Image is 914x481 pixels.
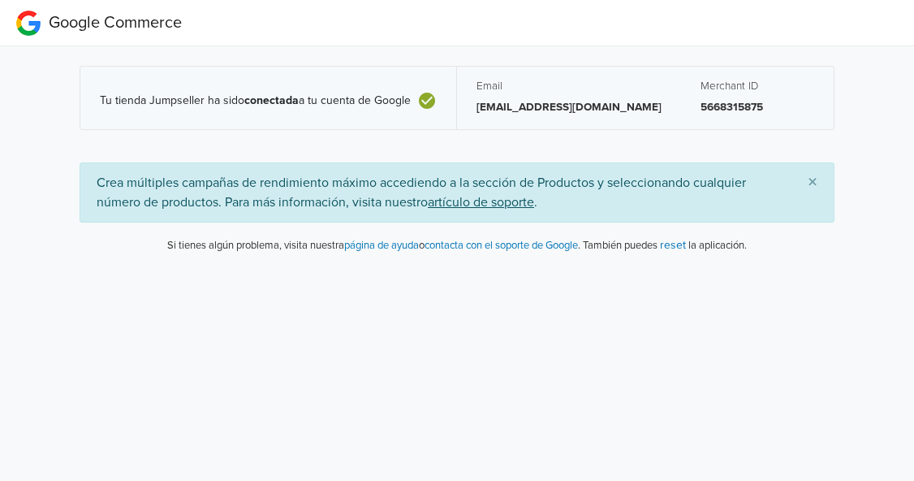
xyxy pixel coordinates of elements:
[80,162,834,223] div: Crea múltiples campañas de rendimiento máximo accediendo a la sección de Productos y seleccionand...
[701,80,814,93] h5: Merchant ID
[428,194,534,210] u: artículo de soporte
[425,239,578,252] a: contacta con el soporte de Google
[476,99,662,115] p: [EMAIL_ADDRESS][DOMAIN_NAME]
[244,93,299,107] b: conectada
[580,236,747,254] p: También puedes la aplicación.
[49,13,182,32] span: Google Commerce
[100,94,411,108] span: Tu tienda Jumpseller ha sido a tu cuenta de Google
[791,163,834,202] button: Close
[476,80,662,93] h5: Email
[167,238,580,254] p: Si tienes algún problema, visita nuestra o .
[808,171,817,194] span: ×
[701,99,814,115] p: 5668315875
[344,239,419,252] a: página de ayuda
[225,194,537,210] a: Para más información, visita nuestroartículo de soporte.
[660,236,686,254] button: reset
